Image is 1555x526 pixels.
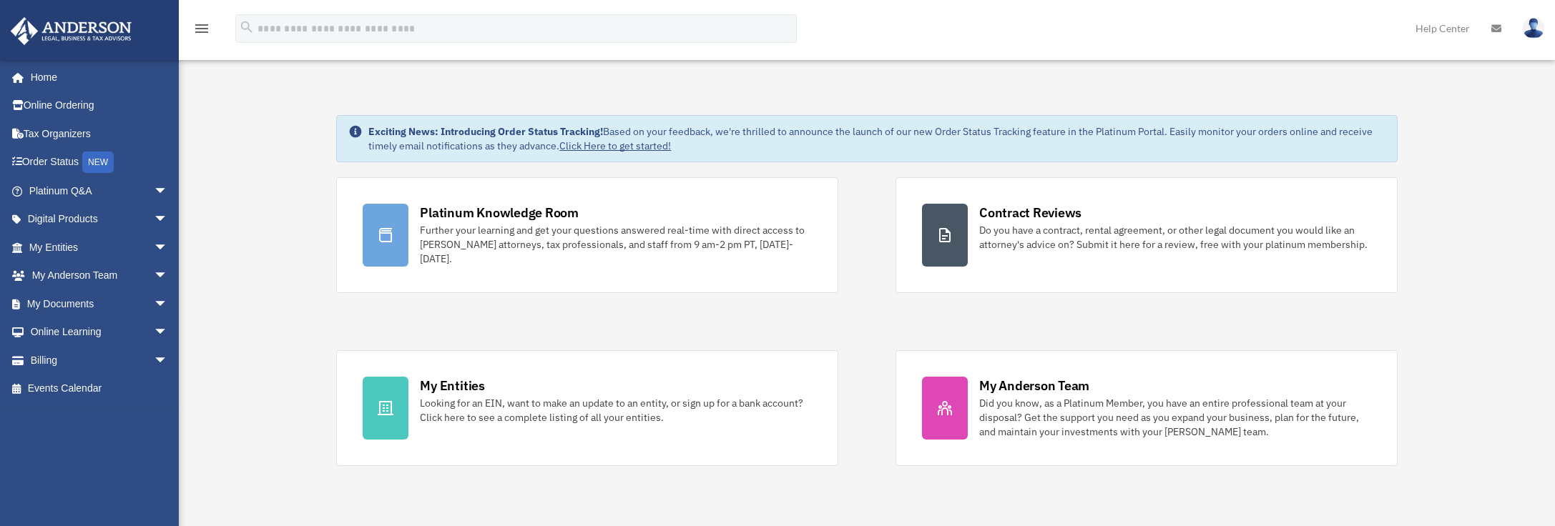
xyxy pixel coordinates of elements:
[10,119,190,148] a: Tax Organizers
[368,125,603,138] strong: Exciting News: Introducing Order Status Tracking!
[1523,18,1544,39] img: User Pic
[10,233,190,262] a: My Entitiesarrow_drop_down
[10,177,190,205] a: Platinum Q&Aarrow_drop_down
[10,318,190,347] a: Online Learningarrow_drop_down
[154,262,182,291] span: arrow_drop_down
[10,374,190,403] a: Events Calendar
[420,377,484,394] div: My Entities
[420,223,812,266] div: Further your learning and get your questions answered real-time with direct access to [PERSON_NAM...
[10,262,190,290] a: My Anderson Teamarrow_drop_down
[154,177,182,206] span: arrow_drop_down
[368,124,1385,153] div: Based on your feedback, we're thrilled to announce the launch of our new Order Status Tracking fe...
[10,63,182,91] a: Home
[336,177,838,293] a: Platinum Knowledge Room Further your learning and get your questions answered real-time with dire...
[979,377,1089,394] div: My Anderson Team
[896,350,1398,466] a: My Anderson Team Did you know, as a Platinum Member, you have an entire professional team at your...
[193,20,210,37] i: menu
[979,204,1081,222] div: Contract Reviews
[336,350,838,466] a: My Entities Looking for an EIN, want to make an update to an entity, or sign up for a bank accoun...
[559,139,671,152] a: Click Here to get started!
[154,318,182,347] span: arrow_drop_down
[6,17,136,45] img: Anderson Advisors Platinum Portal
[896,177,1398,293] a: Contract Reviews Do you have a contract, rental agreement, or other legal document you would like...
[154,346,182,375] span: arrow_drop_down
[82,152,114,173] div: NEW
[420,204,579,222] div: Platinum Knowledge Room
[10,91,190,120] a: Online Ordering
[154,289,182,319] span: arrow_drop_down
[10,148,190,177] a: Order StatusNEW
[239,19,255,35] i: search
[10,346,190,374] a: Billingarrow_drop_down
[979,223,1371,252] div: Do you have a contract, rental agreement, or other legal document you would like an attorney's ad...
[420,396,812,425] div: Looking for an EIN, want to make an update to an entity, or sign up for a bank account? Click her...
[193,25,210,37] a: menu
[154,233,182,262] span: arrow_drop_down
[979,396,1371,439] div: Did you know, as a Platinum Member, you have an entire professional team at your disposal? Get th...
[10,289,190,318] a: My Documentsarrow_drop_down
[154,205,182,234] span: arrow_drop_down
[10,205,190,234] a: Digital Productsarrow_drop_down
